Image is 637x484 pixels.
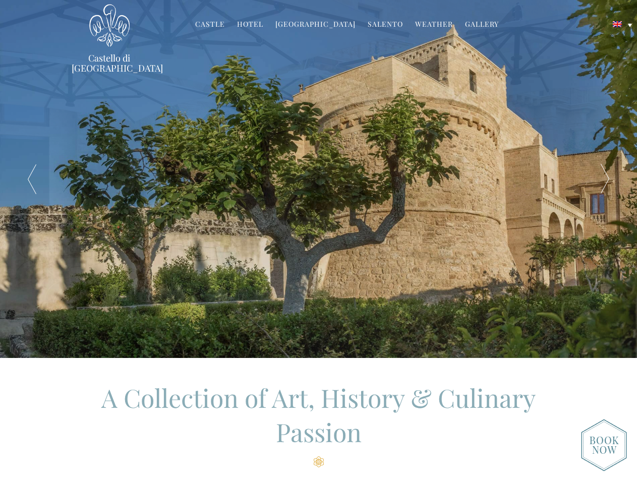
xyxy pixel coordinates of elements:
a: Gallery [465,19,499,31]
a: Hotel [237,19,263,31]
a: Castle [195,19,225,31]
a: Castello di [GEOGRAPHIC_DATA] [72,53,147,73]
span: A Collection of Art, History & Culinary Passion [101,381,536,449]
img: English [613,21,622,27]
img: Castello di Ugento [89,4,130,47]
img: new-booknow.png [581,419,627,471]
a: Weather [415,19,453,31]
a: [GEOGRAPHIC_DATA] [275,19,356,31]
a: Salento [368,19,403,31]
